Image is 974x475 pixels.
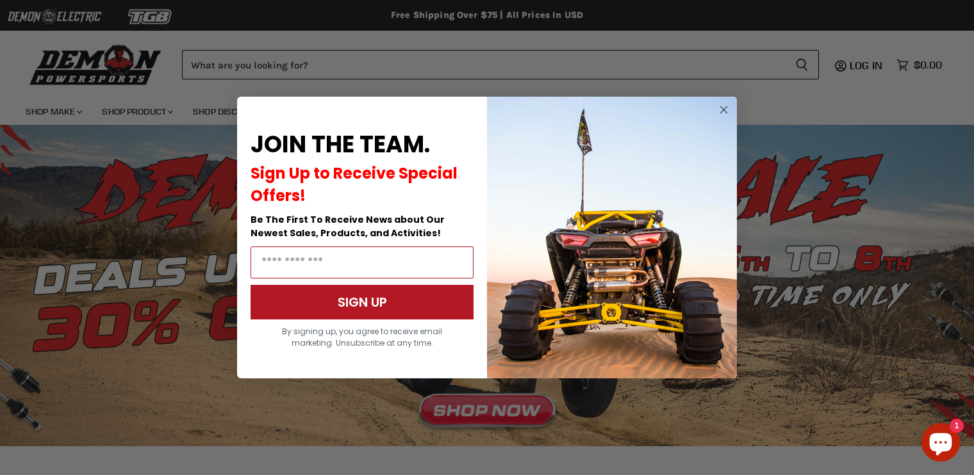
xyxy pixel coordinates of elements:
[251,213,445,239] span: Be The First To Receive News about Our Newest Sales, Products, and Activities!
[251,128,430,161] span: JOIN THE TEAM.
[918,423,964,465] inbox-online-store-chat: Shopify online store chat
[487,97,737,378] img: a9095488-b6e7-41ba-879d-588abfab540b.jpeg
[716,102,732,118] button: Close dialog
[282,326,442,348] span: By signing up, you agree to receive email marketing. Unsubscribe at any time.
[251,285,474,319] button: SIGN UP
[251,163,458,206] span: Sign Up to Receive Special Offers!
[251,246,474,278] input: Email Address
